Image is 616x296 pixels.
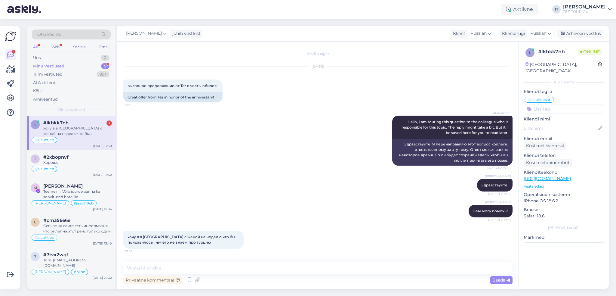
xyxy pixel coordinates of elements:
[485,200,511,204] span: [PERSON_NAME]
[72,43,87,51] div: Socials
[524,125,597,132] input: Lisa nimi
[123,92,223,102] div: Great offer from Tez in honor of the anniversary!
[34,185,37,190] span: M
[493,277,510,283] span: Saada
[35,167,54,171] span: Ilja suhtleb
[524,159,572,167] div: Küsi telefoninumbrit
[524,89,604,95] p: Kliendi tag'id
[43,223,112,234] div: Сейчас на сайте есть информация, что билет на этот рейс только один.
[34,157,36,161] span: 2
[524,234,604,241] p: Märkmed
[101,55,109,61] div: 0
[524,136,604,142] p: Kliendi email
[473,209,508,213] span: Чем могу помочь?
[563,5,612,14] a: [PERSON_NAME]TEZ TOUR OÜ
[37,31,61,38] span: Otsi kliente
[43,252,68,257] span: #7tvx2wqf
[5,31,16,42] img: Askly Logo
[43,120,69,126] span: #lkhkk7nh
[98,43,111,51] div: Email
[125,103,148,107] span: 17:30
[481,183,508,187] span: Здравствуйте!
[488,192,511,196] span: Nähtud ✓ 17:31
[488,111,511,115] span: AI Assistent
[97,71,109,77] div: 99+
[470,30,487,37] span: Russian
[488,218,511,222] span: Nähtud ✓ 17:31
[123,51,513,57] div: Vestlus algas
[33,55,41,61] div: Uus
[524,184,604,189] p: Vaata edasi ...
[500,30,525,37] div: Klienditugi
[524,104,604,114] input: Lisa tag
[33,80,55,86] div: AI Assistent
[35,138,54,142] span: Ilja suhtleb
[33,71,63,77] div: Tiimi vestlused
[524,225,604,231] div: [PERSON_NAME]
[524,213,604,219] p: Safari 18.6
[50,43,61,51] div: Web
[93,276,112,280] div: [DATE] 20:32
[557,30,603,38] div: Arhiveeri vestlus
[528,98,547,101] span: Ilja suhtleb
[451,30,465,37] div: Klient
[485,174,511,179] span: [PERSON_NAME]
[58,107,85,112] span: Minu vestlused
[93,207,112,211] div: [DATE] 15:04
[43,257,112,268] div: Tore. [EMAIL_ADDRESS][DOMAIN_NAME]
[33,63,64,69] div: Minu vestlused
[524,192,604,198] p: Operatsioonisüsteem
[524,198,604,204] p: iPhone OS 18.6.2
[43,154,69,160] span: #2xbopnvf
[35,201,66,205] span: [PERSON_NAME]
[392,139,513,166] div: Здравствуйте! Я перенаправляю этот вопрос коллеге, ответственному за эту тему. Ответ может занять...
[563,5,606,9] div: [PERSON_NAME]
[123,276,182,284] div: Privaatne kommentaar
[563,9,606,14] div: TEZ TOUR OÜ
[126,30,162,37] span: [PERSON_NAME]
[524,169,604,176] p: Klienditeekond
[93,241,112,246] div: [DATE] 13:40
[34,122,36,127] span: l
[524,79,604,85] div: Kliendi info
[524,207,604,213] p: Brauser
[125,249,148,254] span: 17:32
[43,160,112,165] div: Хорошо
[578,48,602,55] span: Online
[34,220,37,224] span: c
[43,183,83,189] span: Meelis Stroo
[524,176,571,181] a: [URL][DOMAIN_NAME]
[530,30,547,37] span: Russian
[552,5,561,14] div: IT
[123,64,513,69] div: [DATE]
[524,116,604,122] p: Kliendi nimi
[93,173,112,177] div: [DATE] 16:42
[32,43,39,51] div: All
[33,96,58,102] div: Arhiveeritud
[524,152,604,159] p: Kliendi telefon
[487,166,511,170] span: Nähtud ✓ 17:30
[501,4,538,15] div: Aktiivne
[128,235,236,245] span: хочу в в [GEOGRAPHIC_DATA] с женой на неделю что бы понравилось , ничего не знаем про турцию
[93,144,112,148] div: [DATE] 17:30
[101,63,109,69] div: 5
[74,270,85,274] span: online
[529,50,531,55] span: l
[524,142,566,150] div: Küsi meiliaadressi
[74,201,94,205] span: Ilja suhtleb
[43,126,112,136] div: хочу в в [GEOGRAPHIC_DATA] с женой на неделю что бы понравилось , ничего не знаем про турцию
[43,189,112,200] div: Teeme nii. Võib juurde panna ka soovitused hotellile
[402,120,509,135] span: Hello, I am routing this question to the colleague who is responsible for this topic. The reply m...
[538,48,578,55] div: # lkhkk7nh
[106,120,112,126] div: 1
[35,236,54,239] span: Ilja suhtleb
[34,254,36,259] span: 7
[525,61,598,74] div: [GEOGRAPHIC_DATA], [GEOGRAPHIC_DATA]
[170,30,201,37] div: juhib vestlust
[128,83,218,88] span: выгодное предложение от Tez в честь юбилея !
[35,270,66,274] span: [PERSON_NAME]
[43,218,70,223] span: #cm356e6e
[33,88,42,94] div: Kõik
